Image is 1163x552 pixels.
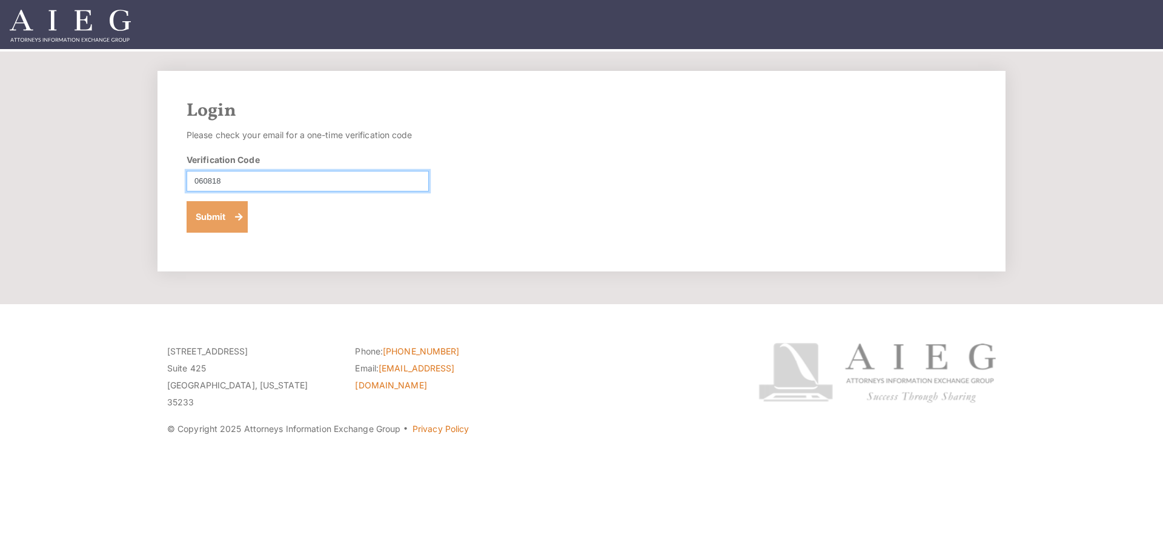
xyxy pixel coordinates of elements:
[187,201,248,233] button: Submit
[10,10,131,42] img: Attorneys Information Exchange Group
[355,343,525,360] li: Phone:
[758,343,996,403] img: Attorneys Information Exchange Group logo
[355,363,454,390] a: [EMAIL_ADDRESS][DOMAIN_NAME]
[403,428,408,434] span: ·
[383,346,459,356] a: [PHONE_NUMBER]
[413,424,469,434] a: Privacy Policy
[187,153,260,166] label: Verification Code
[187,100,976,122] h2: Login
[167,421,713,437] p: © Copyright 2025 Attorneys Information Exchange Group
[187,127,429,144] p: Please check your email for a one-time verification code
[355,360,525,394] li: Email:
[167,343,337,411] p: [STREET_ADDRESS] Suite 425 [GEOGRAPHIC_DATA], [US_STATE] 35233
